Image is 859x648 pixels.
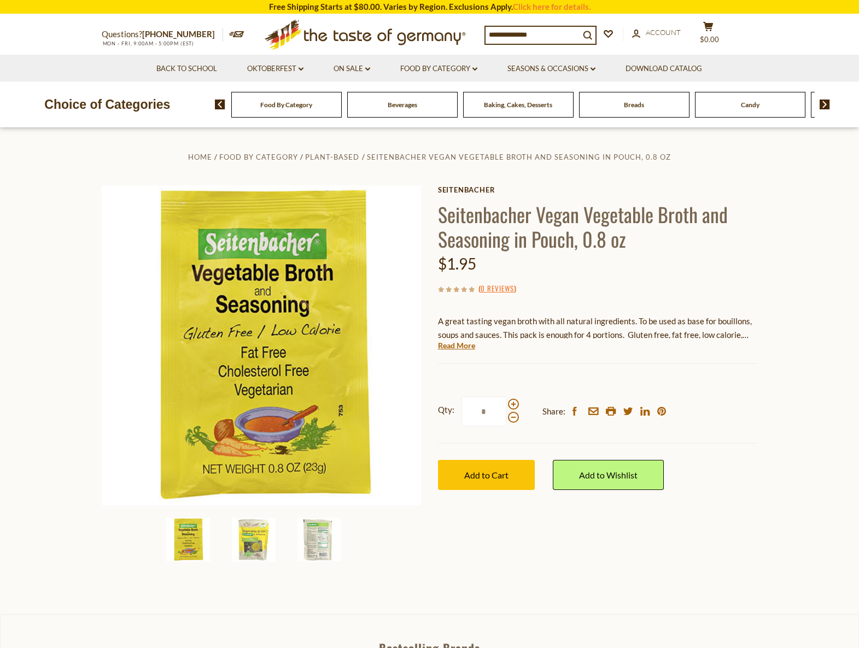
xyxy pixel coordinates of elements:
button: Add to Cart [438,460,535,490]
h1: Seitenbacher Vegan Vegetable Broth and Seasoning in Pouch, 0.8 oz [438,202,758,251]
a: On Sale [334,63,370,75]
a: Beverages [388,101,417,109]
a: Home [188,153,212,161]
img: next arrow [820,100,830,109]
a: 0 Reviews [481,283,514,295]
a: Food By Category [260,101,312,109]
span: Account [646,28,681,37]
p: A great tasting vegan broth with all natural ingredients. To be used as base for bouillons, soups... [438,314,758,342]
img: Seitenbacher Vegan Vegetable Broth and Seasoning in Pouch, 0.8 oz [102,185,422,505]
a: [PHONE_NUMBER] [142,29,215,39]
a: Add to Wishlist [553,460,664,490]
a: Back to School [156,63,217,75]
a: Click here for details. [513,2,591,11]
a: Oktoberfest [247,63,303,75]
img: Seitenbacher Vegan Vegetable Broth and Seasoning in Pouch, 0.8 oz [297,518,341,562]
img: previous arrow [215,100,225,109]
a: Download Catalog [626,63,702,75]
a: Plant-Based [305,153,359,161]
span: Add to Cart [464,470,509,480]
p: Questions? [102,27,223,42]
button: $0.00 [692,21,725,49]
span: Share: [542,405,565,418]
a: Seitenbacher [438,185,758,194]
span: MON - FRI, 9:00AM - 5:00PM (EST) [102,40,195,46]
a: Candy [741,101,759,109]
a: Food By Category [219,153,298,161]
img: Seitenbacher Vegan Vegetable Broth and Seasoning in Pouch, 0.8 oz [166,518,210,562]
input: Qty: [461,396,506,427]
strong: Qty: [438,403,454,417]
img: Seitenbacher Vegan Vegetable Broth and Seasoning in Pouch, 0.8 oz [232,518,276,562]
span: $0.00 [700,35,719,44]
a: Account [632,27,681,39]
span: ( ) [478,283,516,294]
span: $1.95 [438,254,476,273]
a: Read More [438,340,475,351]
a: Breads [624,101,644,109]
a: Baking, Cakes, Desserts [484,101,552,109]
a: Seasons & Occasions [507,63,595,75]
a: Food By Category [400,63,477,75]
a: Seitenbacher Vegan Vegetable Broth and Seasoning in Pouch, 0.8 oz [367,153,671,161]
